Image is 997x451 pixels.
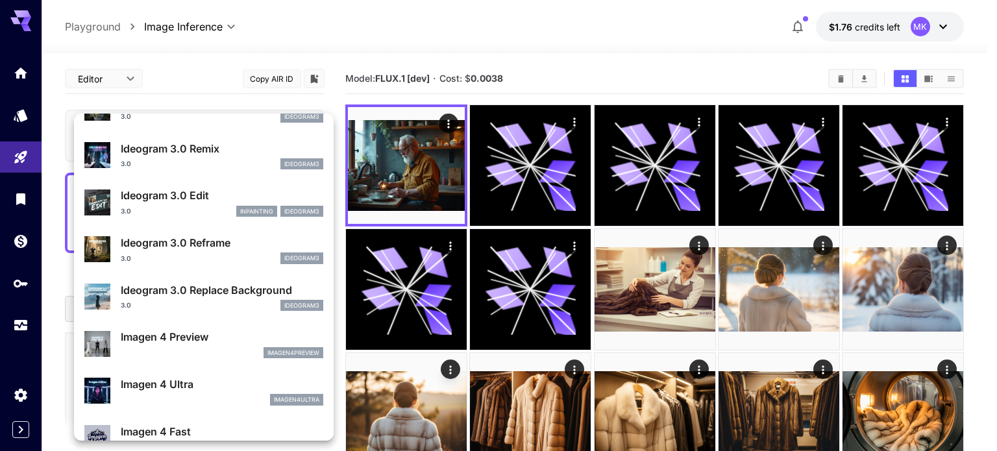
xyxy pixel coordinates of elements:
[274,395,319,404] p: imagen4ultra
[121,141,323,156] p: Ideogram 3.0 Remix
[121,329,323,345] p: Imagen 4 Preview
[284,207,319,216] p: ideogram3
[121,112,131,121] p: 3.0
[121,206,131,216] p: 3.0
[84,371,323,411] div: Imagen 4 Ultraimagen4ultra
[932,389,997,451] iframe: Chat Widget
[121,376,323,392] p: Imagen 4 Ultra
[121,254,131,263] p: 3.0
[121,159,131,169] p: 3.0
[121,235,323,250] p: Ideogram 3.0 Reframe
[84,324,323,363] div: Imagen 4 Previewimagen4preview
[284,160,319,169] p: ideogram3
[121,282,323,298] p: Ideogram 3.0 Replace Background
[240,207,273,216] p: inpainting
[121,300,131,310] p: 3.0
[284,112,319,121] p: ideogram3
[284,301,319,310] p: ideogram3
[84,182,323,222] div: Ideogram 3.0 Edit3.0inpaintingideogram3
[121,424,323,439] p: Imagen 4 Fast
[284,254,319,263] p: ideogram3
[84,277,323,317] div: Ideogram 3.0 Replace Background3.0ideogram3
[84,136,323,175] div: Ideogram 3.0 Remix3.0ideogram3
[267,348,319,358] p: imagen4preview
[84,230,323,269] div: Ideogram 3.0 Reframe3.0ideogram3
[121,188,323,203] p: Ideogram 3.0 Edit
[932,389,997,451] div: Виджет чата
